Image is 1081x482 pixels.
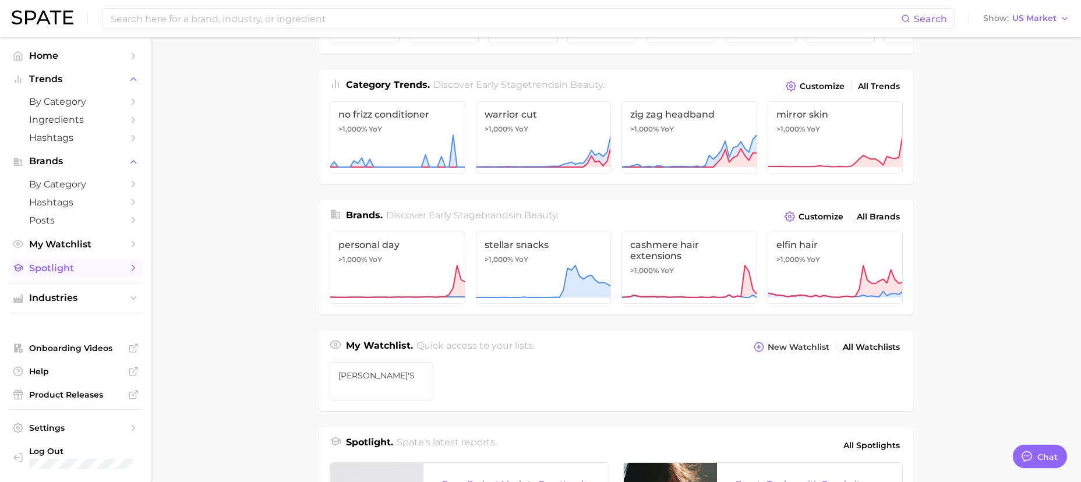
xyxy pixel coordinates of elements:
a: Spotlight [9,259,142,277]
a: Help [9,363,142,380]
span: All Watchlists [843,342,900,352]
span: beauty [570,79,603,90]
span: My Watchlist [29,239,122,250]
span: Discover Early Stage trends in . [433,79,605,90]
span: mirror skin [776,109,895,120]
span: Hashtags [29,197,122,208]
a: All Watchlists [840,339,903,355]
a: [PERSON_NAME]'s [330,362,433,401]
span: Customize [800,81,845,91]
a: Ingredients [9,111,142,129]
span: by Category [29,96,122,107]
a: Hashtags [9,129,142,147]
a: Posts [9,211,142,229]
span: All Spotlights [843,438,900,452]
span: YoY [660,125,674,134]
span: YoY [515,125,528,134]
a: stellar snacks>1,000% YoY [476,232,612,304]
span: >1,000% [338,255,367,264]
span: Customize [799,212,843,222]
span: >1,000% [338,125,367,133]
span: Posts [29,215,122,226]
span: YoY [660,266,674,275]
span: Brands . [346,210,383,221]
span: Help [29,366,122,377]
span: Brands [29,156,122,166]
a: All Brands [854,209,903,225]
button: ShowUS Market [980,11,1072,26]
a: Settings [9,419,142,437]
a: My Watchlist [9,235,142,253]
span: Show [983,15,1009,22]
span: >1,000% [776,125,805,133]
a: Onboarding Videos [9,339,142,357]
a: cashmere hair extensions>1,000% YoY [621,232,757,304]
span: All Brands [857,212,900,222]
span: Industries [29,293,122,303]
span: stellar snacks [485,239,603,250]
span: >1,000% [630,125,659,133]
a: by Category [9,175,142,193]
img: SPATE [12,10,73,24]
span: >1,000% [630,266,659,275]
h1: My Watchlist. [346,339,413,355]
span: YoY [807,125,820,134]
button: Trends [9,70,142,88]
span: >1,000% [485,255,513,264]
span: Search [914,13,947,24]
span: Log Out [29,446,133,456]
span: >1,000% [776,255,805,264]
span: >1,000% [485,125,513,133]
span: zig zag headband [630,109,748,120]
a: Home [9,47,142,65]
span: US Market [1012,15,1057,22]
span: New Watchlist [768,342,829,352]
h2: Spate's latest reports. [397,435,497,455]
span: All Trends [858,81,900,91]
span: Onboarding Videos [29,343,122,353]
span: Discover Early Stage brands in . [386,210,559,221]
a: elfin hair>1,000% YoY [768,232,903,304]
a: mirror skin>1,000% YoY [768,101,903,173]
span: YoY [369,125,382,134]
a: All Spotlights [840,435,903,455]
span: Trends [29,74,122,84]
span: [PERSON_NAME]'s [338,371,425,380]
a: zig zag headband>1,000% YoY [621,101,757,173]
button: Customize [782,208,846,225]
span: Ingredients [29,114,122,125]
button: Brands [9,153,142,170]
button: New Watchlist [751,339,832,355]
h1: Spotlight. [346,435,393,455]
a: Hashtags [9,193,142,211]
span: YoY [369,255,382,264]
a: no frizz conditioner>1,000% YoY [330,101,465,173]
button: Customize [783,78,847,94]
span: beauty [524,210,557,221]
a: by Category [9,93,142,111]
span: no frizz conditioner [338,109,457,120]
span: Hashtags [29,132,122,143]
span: Settings [29,423,122,433]
span: YoY [807,255,820,264]
a: warrior cut>1,000% YoY [476,101,612,173]
span: Spotlight [29,263,122,274]
input: Search here for a brand, industry, or ingredient [109,9,901,29]
span: Product Releases [29,389,122,400]
span: warrior cut [485,109,603,120]
span: personal day [338,239,457,250]
span: Home [29,50,122,61]
span: cashmere hair extensions [630,239,748,261]
span: Category Trends . [346,79,430,90]
button: Industries [9,289,142,307]
span: by Category [29,179,122,190]
h2: Quick access to your lists. [416,339,535,355]
a: personal day>1,000% YoY [330,232,465,304]
a: Log out. Currently logged in with e-mail swiener@maryruths.com. [9,442,142,473]
span: YoY [515,255,528,264]
a: Product Releases [9,386,142,403]
span: elfin hair [776,239,895,250]
a: All Trends [855,79,903,94]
